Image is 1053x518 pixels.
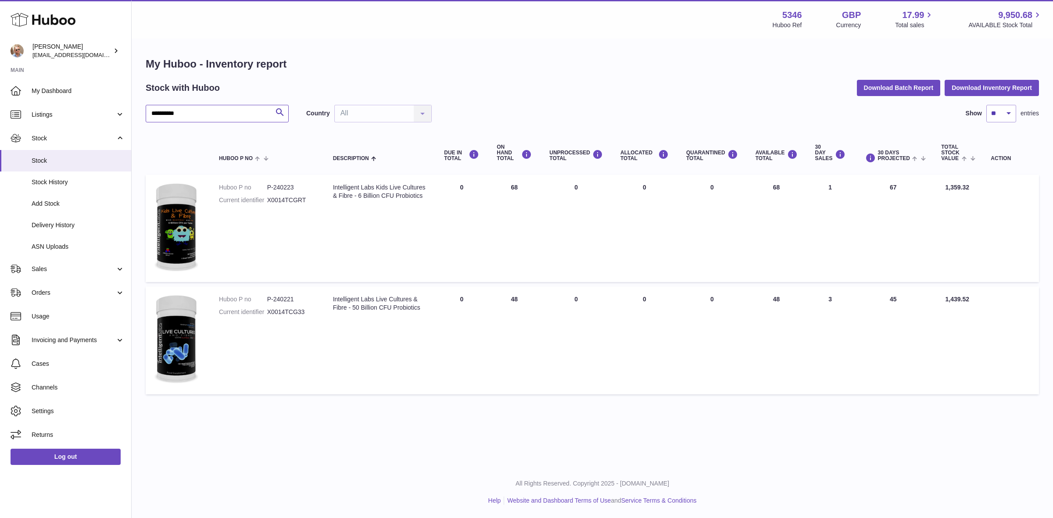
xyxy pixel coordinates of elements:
[507,497,611,504] a: Website and Dashboard Terms of Use
[219,295,267,304] dt: Huboo P no
[836,21,861,29] div: Currency
[895,21,934,29] span: Total sales
[945,80,1039,96] button: Download Inventory Report
[32,221,125,229] span: Delivery History
[497,144,532,162] div: ON HAND Total
[32,265,115,273] span: Sales
[267,295,315,304] dd: P-240221
[895,9,934,29] a: 17.99 Total sales
[806,175,854,282] td: 1
[139,479,1046,488] p: All Rights Reserved. Copyright 2025 - [DOMAIN_NAME]
[710,184,714,191] span: 0
[968,21,1042,29] span: AVAILABLE Stock Total
[991,156,1030,161] div: Action
[966,109,982,118] label: Show
[854,175,933,282] td: 67
[857,80,941,96] button: Download Batch Report
[612,175,677,282] td: 0
[747,286,806,394] td: 48
[154,295,198,383] img: product image
[815,144,845,162] div: 30 DAY SALES
[968,9,1042,29] a: 9,950.68 AVAILABLE Stock Total
[219,196,267,204] dt: Current identifier
[306,109,330,118] label: Country
[32,312,125,321] span: Usage
[1021,109,1039,118] span: entries
[488,497,501,504] a: Help
[32,407,125,415] span: Settings
[146,82,220,94] h2: Stock with Huboo
[146,57,1039,71] h1: My Huboo - Inventory report
[32,157,125,165] span: Stock
[806,286,854,394] td: 3
[32,383,125,392] span: Channels
[710,296,714,303] span: 0
[333,183,427,200] div: Intelligent Labs Kids Live Cultures & Fibre - 6 Billion CFU Probiotics
[444,150,479,161] div: DUE IN TOTAL
[747,175,806,282] td: 68
[620,150,669,161] div: ALLOCATED Total
[11,449,121,464] a: Log out
[154,183,198,271] img: product image
[541,286,612,394] td: 0
[488,175,541,282] td: 68
[612,286,677,394] td: 0
[219,308,267,316] dt: Current identifier
[32,200,125,208] span: Add Stock
[902,9,924,21] span: 17.99
[946,184,970,191] span: 1,359.32
[32,134,115,143] span: Stock
[333,156,369,161] span: Description
[782,9,802,21] strong: 5346
[435,286,488,394] td: 0
[32,111,115,119] span: Listings
[32,43,111,59] div: [PERSON_NAME]
[267,183,315,192] dd: P-240223
[621,497,697,504] a: Service Terms & Conditions
[267,196,315,204] dd: X0014TCGRT
[11,44,24,57] img: support@radoneltd.co.uk
[219,183,267,192] dt: Huboo P no
[504,497,696,505] li: and
[549,150,603,161] div: UNPROCESSED Total
[32,87,125,95] span: My Dashboard
[435,175,488,282] td: 0
[686,150,738,161] div: QUARANTINED Total
[267,308,315,316] dd: X0014TCG33
[998,9,1032,21] span: 9,950.68
[488,286,541,394] td: 48
[878,150,910,161] span: 30 DAYS PROJECTED
[32,431,125,439] span: Returns
[32,51,129,58] span: [EMAIL_ADDRESS][DOMAIN_NAME]
[333,295,427,312] div: Intelligent Labs Live Cultures & Fibre - 50 Billion CFU Probiotics
[773,21,802,29] div: Huboo Ref
[854,286,933,394] td: 45
[32,360,125,368] span: Cases
[32,243,125,251] span: ASN Uploads
[941,144,960,162] span: Total stock value
[946,296,970,303] span: 1,439.52
[756,150,798,161] div: AVAILABLE Total
[32,178,125,186] span: Stock History
[219,156,253,161] span: Huboo P no
[32,336,115,344] span: Invoicing and Payments
[541,175,612,282] td: 0
[32,289,115,297] span: Orders
[842,9,861,21] strong: GBP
